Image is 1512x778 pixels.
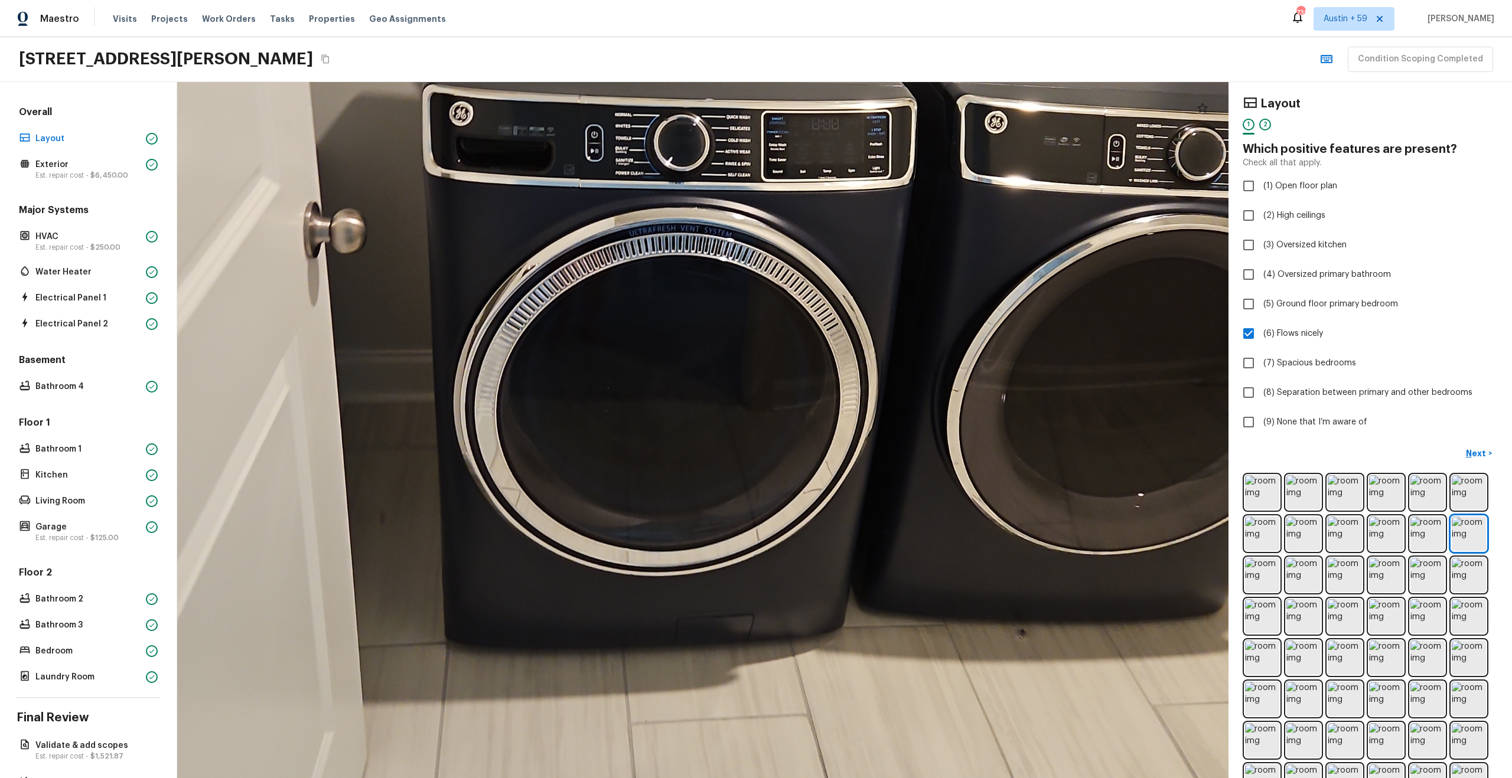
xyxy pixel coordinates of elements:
span: (4) Oversized primary bathroom [1263,269,1391,280]
p: Layout [35,133,141,145]
img: room img [1245,599,1279,633]
img: room img [1369,558,1403,592]
p: Kitchen [35,469,141,481]
img: room img [1452,558,1486,592]
img: room img [1369,475,1403,509]
span: Projects [151,13,188,25]
h2: [STREET_ADDRESS][PERSON_NAME] [19,48,313,70]
span: (1) Open floor plan [1263,180,1337,192]
img: room img [1245,558,1279,592]
img: room img [1452,723,1486,757]
p: Bathroom 1 [35,443,141,455]
img: room img [1328,517,1362,551]
h4: Final Review [17,710,160,725]
span: (2) High ceilings [1263,210,1325,221]
h4: Which positive features are present? [1243,142,1498,157]
img: room img [1286,558,1321,592]
div: 1 [1243,119,1254,130]
p: Est. repair cost - [35,533,141,542]
img: room img [1245,723,1279,757]
img: room img [1328,723,1362,757]
img: room img [1369,640,1403,675]
img: room img [1410,475,1445,509]
span: Properties [309,13,355,25]
img: room img [1410,517,1445,551]
div: 2 [1259,119,1271,130]
p: Laundry Room [35,671,141,683]
span: Work Orders [202,13,256,25]
span: (9) None that I’m aware of [1263,416,1367,428]
p: Est. repair cost - [35,243,141,252]
img: room img [1452,640,1486,675]
img: room img [1286,475,1321,509]
span: Tasks [270,15,295,23]
p: Bedroom [35,645,141,657]
img: room img [1286,599,1321,633]
p: Validate & add scopes [35,740,153,751]
img: room img [1245,640,1279,675]
img: room img [1245,517,1279,551]
p: Est. repair cost - [35,171,141,180]
p: Bathroom 3 [35,619,141,631]
span: (7) Spacious bedrooms [1263,357,1356,369]
span: (5) Ground floor primary bedroom [1263,298,1398,310]
img: room img [1452,475,1486,509]
img: room img [1452,682,1486,716]
span: $125.00 [90,534,119,541]
img: room img [1410,682,1445,716]
p: HVAC [35,231,141,243]
img: room img [1286,640,1321,675]
p: Living Room [35,495,141,507]
span: $1,521.87 [90,753,123,760]
img: room img [1369,682,1403,716]
img: room img [1245,682,1279,716]
p: Electrical Panel 2 [35,318,141,330]
img: room img [1245,475,1279,509]
span: Geo Assignments [369,13,446,25]
img: room img [1369,599,1403,633]
p: Garage [35,521,141,533]
img: room img [1328,475,1362,509]
p: Bathroom 4 [35,381,141,393]
p: Bathroom 2 [35,593,141,605]
img: room img [1328,599,1362,633]
img: room img [1328,682,1362,716]
p: Est. repair cost - [35,751,153,761]
img: room img [1369,723,1403,757]
img: room img [1286,517,1321,551]
p: Next [1466,447,1488,459]
img: room img [1328,640,1362,675]
span: Maestro [40,13,79,25]
h5: Floor 2 [17,566,160,581]
p: Check all that apply. [1243,157,1321,169]
img: room img [1286,682,1321,716]
span: (6) Flows nicely [1263,328,1323,339]
h5: Major Systems [17,204,160,219]
span: Austin + 59 [1324,13,1367,25]
img: room img [1410,723,1445,757]
span: Visits [113,13,137,25]
h5: Overall [17,106,160,121]
img: room img [1410,558,1445,592]
img: room img [1452,599,1486,633]
button: Copy Address [318,51,333,67]
h4: Layout [1260,96,1301,112]
h5: Basement [17,354,160,369]
img: room img [1328,558,1362,592]
h5: Floor 1 [17,416,160,432]
button: Next> [1460,444,1498,463]
img: room img [1410,599,1445,633]
img: room img [1286,723,1321,757]
p: Exterior [35,159,141,171]
span: [PERSON_NAME] [1423,13,1494,25]
img: room img [1452,517,1486,551]
span: $6,450.00 [90,172,128,179]
span: (3) Oversized kitchen [1263,239,1347,251]
img: room img [1410,640,1445,675]
span: (8) Separation between primary and other bedrooms [1263,387,1472,398]
img: room img [1369,517,1403,551]
p: Water Heater [35,266,141,278]
p: Electrical Panel 1 [35,292,141,304]
div: 738 [1296,7,1305,19]
span: $250.00 [90,244,120,251]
